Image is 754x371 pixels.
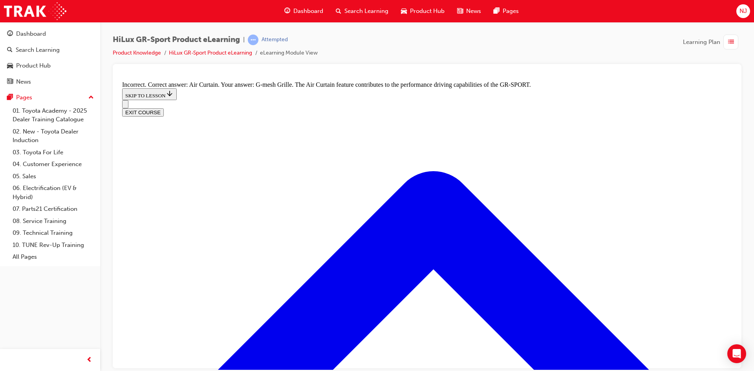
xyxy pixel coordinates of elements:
span: | [243,35,245,44]
div: Dashboard [16,29,46,38]
li: eLearning Module View [260,49,318,58]
button: Learning Plan [683,35,741,49]
a: 05. Sales [9,170,97,183]
a: Product Knowledge [113,49,161,56]
span: up-icon [88,93,94,103]
button: SKIP TO LESSON [3,10,58,22]
a: pages-iconPages [487,3,525,19]
div: Attempted [262,36,288,44]
a: HiLux GR-Sport Product eLearning [169,49,252,56]
div: Incorrect. Correct answer: Air Curtain. Your answer: G-mesh Grille. The Air Curtain feature contr... [3,3,613,10]
span: search-icon [336,6,341,16]
span: prev-icon [86,355,92,365]
a: 04. Customer Experience [9,158,97,170]
a: Search Learning [3,43,97,57]
span: Learning Plan [683,38,720,47]
span: news-icon [457,6,463,16]
a: 08. Service Training [9,215,97,227]
span: news-icon [7,79,13,86]
span: car-icon [401,6,407,16]
img: Trak [4,2,66,20]
span: car-icon [7,62,13,69]
span: Product Hub [410,7,445,16]
a: 10. TUNE Rev-Up Training [9,239,97,251]
a: car-iconProduct Hub [395,3,451,19]
button: DashboardSearch LearningProduct HubNews [3,25,97,90]
button: Pages [3,90,97,105]
span: guage-icon [284,6,290,16]
span: News [466,7,481,16]
a: 01. Toyota Academy - 2025 Dealer Training Catalogue [9,105,97,126]
div: News [16,77,31,86]
a: Dashboard [3,27,97,41]
span: list-icon [728,37,734,47]
span: search-icon [7,47,13,54]
a: news-iconNews [451,3,487,19]
nav: Navigation menu [3,22,613,38]
span: learningRecordVerb_ATTEMPT-icon [248,35,258,45]
span: SKIP TO LESSON [6,15,55,20]
span: pages-icon [494,6,500,16]
a: Product Hub [3,58,97,73]
a: search-iconSearch Learning [329,3,395,19]
button: EXIT COURSE [3,30,45,38]
span: NJ [739,7,747,16]
a: 07. Parts21 Certification [9,203,97,215]
span: pages-icon [7,94,13,101]
a: 03. Toyota For Life [9,146,97,159]
div: Open Intercom Messenger [727,344,746,363]
span: Pages [503,7,519,16]
button: Open navigation menu [3,22,9,30]
a: News [3,75,97,89]
button: NJ [736,4,750,18]
a: 09. Technical Training [9,227,97,239]
div: Pages [16,93,32,102]
span: guage-icon [7,31,13,38]
a: 06. Electrification (EV & Hybrid) [9,182,97,203]
a: All Pages [9,251,97,263]
div: Product Hub [16,61,51,70]
span: Search Learning [344,7,388,16]
a: guage-iconDashboard [278,3,329,19]
span: HiLux GR-Sport Product eLearning [113,35,240,44]
div: Search Learning [16,46,60,55]
a: 02. New - Toyota Dealer Induction [9,126,97,146]
span: Dashboard [293,7,323,16]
